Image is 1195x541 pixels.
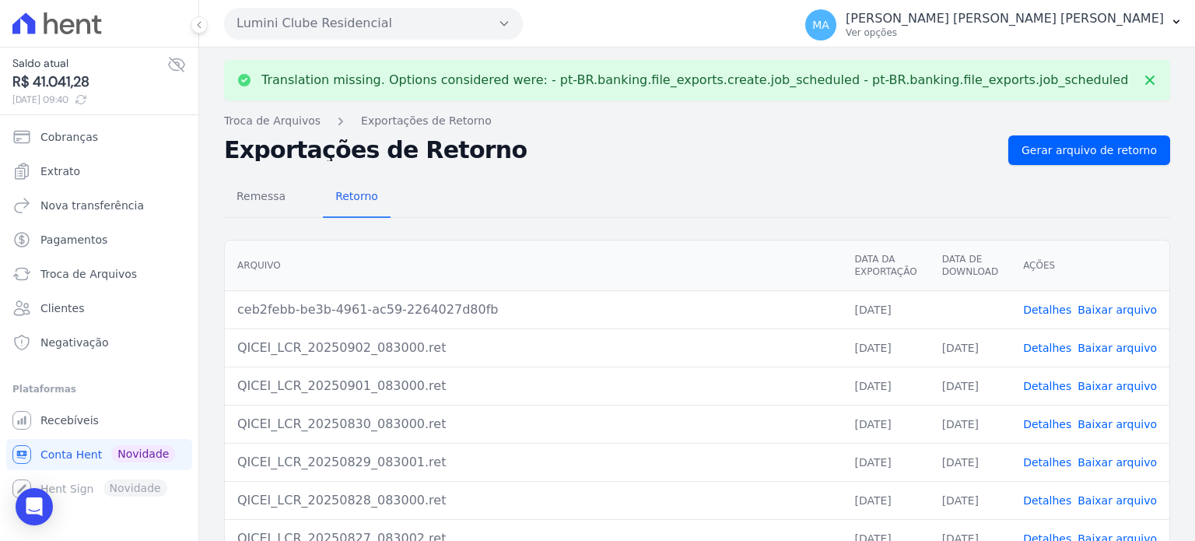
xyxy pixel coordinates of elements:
[842,405,929,443] td: [DATE]
[227,181,295,212] span: Remessa
[1023,456,1071,469] a: Detalhes
[930,367,1011,405] td: [DATE]
[12,121,186,504] nav: Sidebar
[930,443,1011,481] td: [DATE]
[1078,494,1157,507] a: Baixar arquivo
[40,129,98,145] span: Cobranças
[1078,418,1157,430] a: Baixar arquivo
[6,121,192,153] a: Cobranças
[846,26,1164,39] p: Ver opções
[224,8,523,39] button: Lumini Clube Residencial
[6,405,192,436] a: Recebíveis
[1078,342,1157,354] a: Baixar arquivo
[842,328,929,367] td: [DATE]
[111,445,175,462] span: Novidade
[1078,456,1157,469] a: Baixar arquivo
[6,327,192,358] a: Negativação
[6,293,192,324] a: Clientes
[930,481,1011,519] td: [DATE]
[40,447,102,462] span: Conta Hent
[40,232,107,248] span: Pagamentos
[224,113,1170,129] nav: Breadcrumb
[1011,241,1169,291] th: Ações
[1023,304,1071,316] a: Detalhes
[225,241,842,291] th: Arquivo
[1078,380,1157,392] a: Baixar arquivo
[1023,418,1071,430] a: Detalhes
[237,300,829,319] div: ceb2febb-be3b-4961-ac59-2264027d80fb
[12,380,186,399] div: Plataformas
[6,156,192,187] a: Extrato
[1078,304,1157,316] a: Baixar arquivo
[237,377,829,395] div: QICEI_LCR_20250901_083000.ret
[12,93,167,107] span: [DATE] 09:40
[1023,380,1071,392] a: Detalhes
[812,19,829,30] span: MA
[224,139,996,161] h2: Exportações de Retorno
[1008,135,1170,165] a: Gerar arquivo de retorno
[1023,494,1071,507] a: Detalhes
[930,328,1011,367] td: [DATE]
[842,443,929,481] td: [DATE]
[237,415,829,434] div: QICEI_LCR_20250830_083000.ret
[40,300,84,316] span: Clientes
[12,55,167,72] span: Saldo atual
[361,113,492,129] a: Exportações de Retorno
[930,241,1011,291] th: Data de Download
[237,491,829,510] div: QICEI_LCR_20250828_083000.ret
[842,241,929,291] th: Data da Exportação
[842,290,929,328] td: [DATE]
[16,488,53,525] div: Open Intercom Messenger
[6,224,192,255] a: Pagamentos
[6,190,192,221] a: Nova transferência
[6,439,192,470] a: Conta Hent Novidade
[261,72,1128,88] p: Translation missing. Options considered were: - pt-BR.banking.file_exports.create.job_scheduled -...
[40,413,99,428] span: Recebíveis
[224,113,321,129] a: Troca de Arquivos
[842,481,929,519] td: [DATE]
[12,72,167,93] span: R$ 41.041,28
[1022,142,1157,158] span: Gerar arquivo de retorno
[6,258,192,290] a: Troca de Arquivos
[846,11,1164,26] p: [PERSON_NAME] [PERSON_NAME] [PERSON_NAME]
[237,339,829,357] div: QICEI_LCR_20250902_083000.ret
[323,177,391,218] a: Retorno
[1023,342,1071,354] a: Detalhes
[40,163,80,179] span: Extrato
[930,405,1011,443] td: [DATE]
[842,367,929,405] td: [DATE]
[40,335,109,350] span: Negativação
[40,198,144,213] span: Nova transferência
[224,177,298,218] a: Remessa
[40,266,137,282] span: Troca de Arquivos
[326,181,387,212] span: Retorno
[237,453,829,472] div: QICEI_LCR_20250829_083001.ret
[793,3,1195,47] button: MA [PERSON_NAME] [PERSON_NAME] [PERSON_NAME] Ver opções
